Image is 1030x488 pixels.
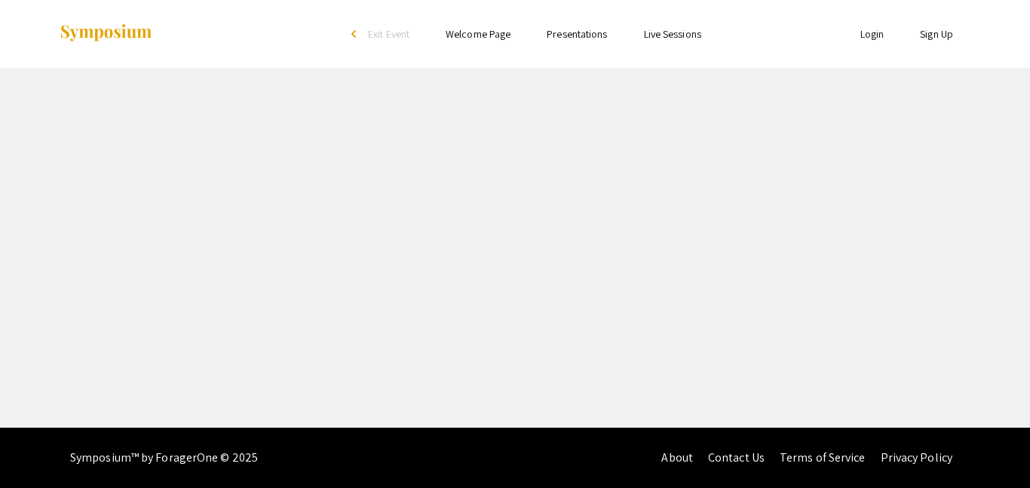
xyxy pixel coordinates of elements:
img: Symposium by ForagerOne [59,23,153,44]
a: Sign Up [920,27,953,41]
a: Welcome Page [446,27,510,41]
a: About [661,450,693,465]
a: Terms of Service [780,450,866,465]
a: Privacy Policy [881,450,952,465]
a: Live Sessions [644,27,701,41]
a: Presentations [547,27,607,41]
div: Symposium™ by ForagerOne © 2025 [70,428,258,488]
a: Contact Us [708,450,765,465]
a: Login [860,27,884,41]
span: Exit Event [368,27,409,41]
div: arrow_back_ios [351,29,360,38]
